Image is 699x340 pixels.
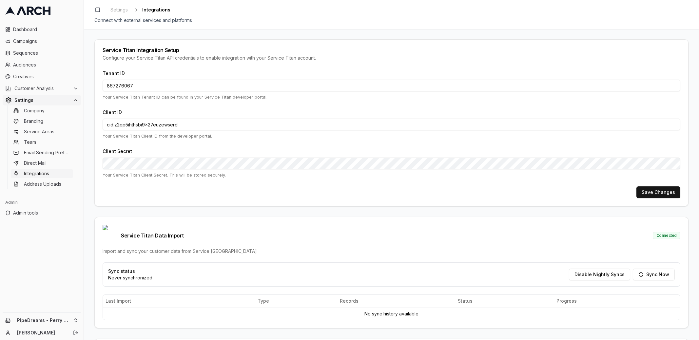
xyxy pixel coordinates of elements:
[108,5,170,14] nav: breadcrumb
[24,181,61,187] span: Address Uploads
[653,232,680,239] div: Connected
[13,50,78,56] span: Sequences
[24,107,45,114] span: Company
[255,295,338,308] th: Type
[3,48,81,58] a: Sequences
[3,208,81,218] a: Admin tools
[103,225,184,246] span: Service Titan Data Import
[14,85,70,92] span: Customer Analysis
[13,38,78,45] span: Campaigns
[103,172,680,178] p: Your Service Titan Client Secret. This will be stored securely.
[3,95,81,105] button: Settings
[24,128,54,135] span: Service Areas
[94,17,689,24] div: Connect with external services and platforms
[11,117,73,126] a: Branding
[103,94,680,100] p: Your Service Titan Tenant ID can be found in your Service Titan developer portal.
[108,5,130,14] a: Settings
[11,148,73,157] a: Email Sending Preferences
[3,83,81,94] button: Customer Analysis
[636,186,680,198] button: Save Changes
[103,295,255,308] th: Last Import
[554,295,680,308] th: Progress
[103,308,680,320] td: No sync history available
[13,210,78,216] span: Admin tools
[103,133,680,139] p: Your Service Titan Client ID from the developer portal.
[3,60,81,70] a: Audiences
[103,248,680,255] div: Import and sync your customer data from Service [GEOGRAPHIC_DATA]
[108,274,152,281] p: Never synchronized
[11,106,73,115] a: Company
[108,268,152,274] p: Sync status
[13,26,78,33] span: Dashboard
[24,139,36,145] span: Team
[633,269,675,280] button: Sync Now
[14,97,70,104] span: Settings
[103,119,680,130] input: Enter your Client ID
[11,159,73,168] a: Direct Mail
[13,62,78,68] span: Audiences
[103,80,680,91] input: Enter your Tenant ID
[3,36,81,47] a: Campaigns
[24,149,70,156] span: Email Sending Preferences
[337,295,455,308] th: Records
[24,118,43,124] span: Branding
[3,71,81,82] a: Creatives
[3,197,81,208] div: Admin
[110,7,128,13] span: Settings
[11,127,73,136] a: Service Areas
[142,7,170,13] span: Integrations
[103,225,118,246] img: Service Titan logo
[103,70,125,76] label: Tenant ID
[103,148,132,154] label: Client Secret
[103,47,680,53] div: Service Titan Integration Setup
[71,328,80,337] button: Log out
[3,315,81,326] button: PipeDreams - Perry Heating and Cooling
[24,160,47,166] span: Direct Mail
[455,295,554,308] th: Status
[103,109,122,115] label: Client ID
[17,330,66,336] a: [PERSON_NAME]
[103,55,680,61] div: Configure your Service Titan API credentials to enable integration with your Service Titan account.
[569,269,630,280] button: Disable Nightly Syncs
[3,24,81,35] a: Dashboard
[11,179,73,189] a: Address Uploads
[13,73,78,80] span: Creatives
[24,170,49,177] span: Integrations
[11,169,73,178] a: Integrations
[17,317,70,323] span: PipeDreams - Perry Heating and Cooling
[11,138,73,147] a: Team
